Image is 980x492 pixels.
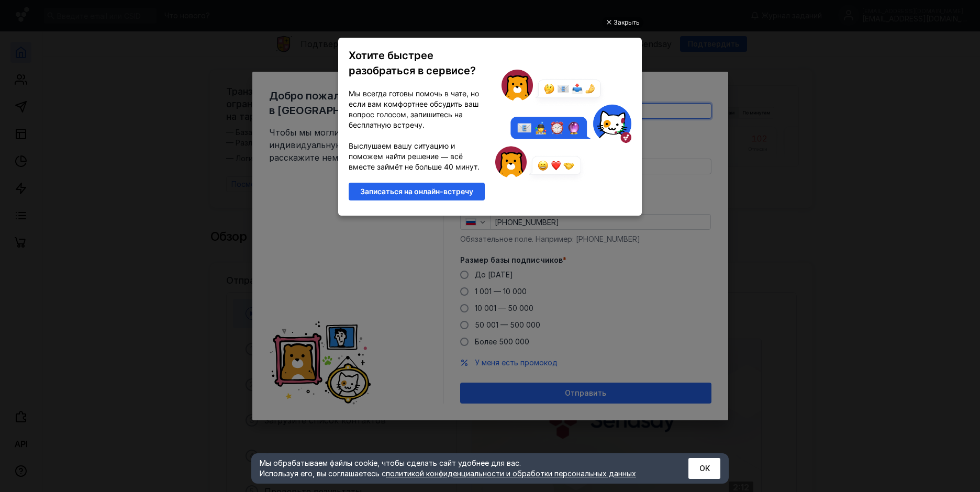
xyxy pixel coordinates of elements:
p: Мы всегда готовы помочь в чате, но если вам комфортнее обсудить ваш вопрос голосом, запишитесь на... [349,88,485,130]
a: политикой конфиденциальности и обработки персональных данных [386,469,636,478]
div: Закрыть [614,17,640,28]
p: Выслушаем вашу ситуацию и поможем найти решение — всё вместе займёт не больше 40 минут. [349,141,485,172]
button: ОК [688,458,720,479]
span: Хотите быстрее разобраться в сервисе? [349,49,476,77]
div: Мы обрабатываем файлы cookie, чтобы сделать сайт удобнее для вас. Используя его, вы соглашаетесь c [260,458,663,479]
a: Записаться на онлайн-встречу [349,183,485,200]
